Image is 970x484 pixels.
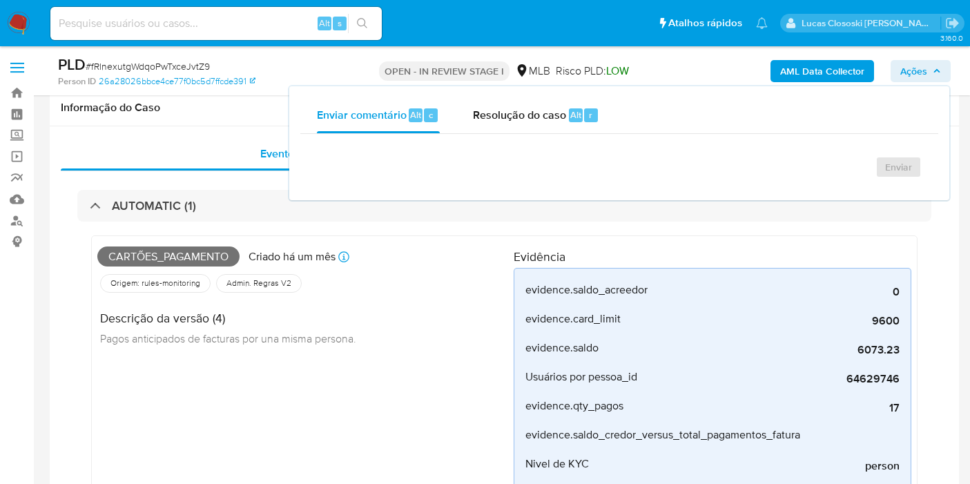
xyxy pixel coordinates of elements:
[112,198,196,213] h3: AUTOMATIC (1)
[556,64,629,79] span: Risco PLD:
[570,108,581,122] span: Alt
[99,75,255,88] a: 26a28026bbce4ce77f0bc5d7ffcde391
[319,17,330,30] span: Alt
[109,278,202,289] span: Origem: rules-monitoring
[802,17,941,30] p: lucas.clososki@mercadolivre.com
[58,53,86,75] b: PLD
[348,14,376,33] button: search-icon
[100,311,356,326] h4: Descrição da versão (4)
[473,106,566,122] span: Resolução do caso
[379,61,510,81] p: OPEN - IN REVIEW STAGE I
[410,108,421,122] span: Alt
[606,63,629,79] span: LOW
[249,249,336,264] p: Criado há um mês
[891,60,951,82] button: Ações
[317,106,407,122] span: Enviar comentário
[100,331,356,346] span: Pagos anticipados de facturas por una misma persona.
[260,146,318,162] span: Eventos ( 1 )
[97,246,240,267] span: Cartões_pagamento
[429,108,433,122] span: c
[945,16,960,30] a: Sair
[61,101,948,115] h1: Informação do Caso
[770,60,874,82] button: AML Data Collector
[50,14,382,32] input: Pesquise usuários ou casos...
[589,108,592,122] span: r
[77,190,931,222] div: AUTOMATIC (1)
[58,75,96,88] b: Person ID
[900,60,927,82] span: Ações
[225,278,293,289] span: Admin. Regras V2
[780,60,864,82] b: AML Data Collector
[515,64,550,79] div: MLB
[338,17,342,30] span: s
[86,59,210,73] span: # fRlnexutgWdqoPwTxceJvtZ9
[756,17,768,29] a: Notificações
[668,16,742,30] span: Atalhos rápidos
